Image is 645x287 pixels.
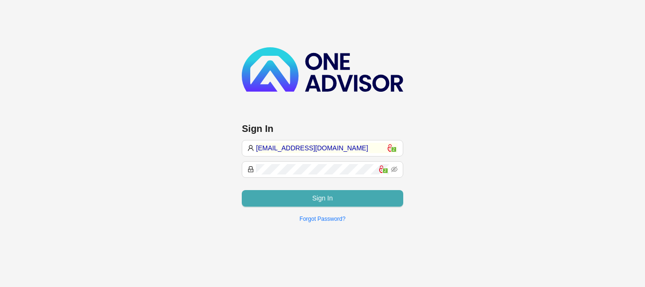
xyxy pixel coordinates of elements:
[247,145,254,151] span: user
[242,122,403,135] h3: Sign In
[242,190,403,207] button: Sign In
[391,166,398,173] span: eye-invisible
[312,193,333,203] span: Sign In
[242,47,403,92] img: b89e593ecd872904241dc73b71df2e41-logo-dark.svg
[256,143,398,153] input: Username
[247,166,254,173] span: lock
[299,216,345,222] a: Forgot Password?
